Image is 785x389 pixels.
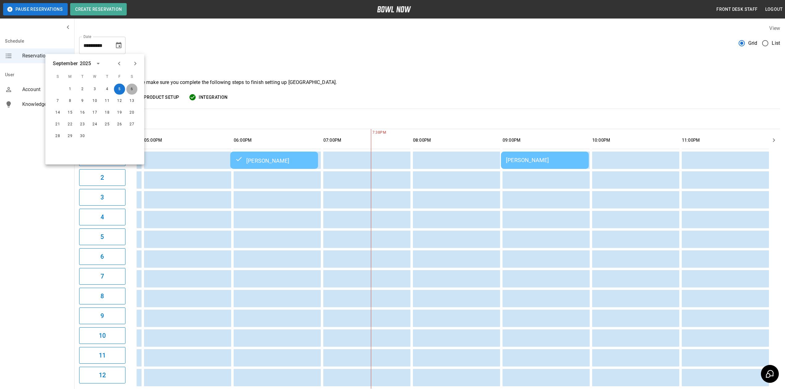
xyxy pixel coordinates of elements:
[52,131,63,142] button: Sep 28, 2025
[79,268,125,285] button: 7
[89,71,100,83] span: W
[79,114,780,129] div: inventory tabs
[102,95,113,107] button: Sep 11, 2025
[79,327,125,344] button: 10
[144,94,179,101] span: Product Setup
[748,40,757,47] span: Grid
[22,86,69,93] span: Account
[114,107,125,118] button: Sep 19, 2025
[65,107,76,118] button: Sep 15, 2025
[99,370,106,380] h6: 12
[102,84,113,95] button: Sep 4, 2025
[682,132,769,149] th: 11:00PM
[89,84,100,95] button: Sep 3, 2025
[53,60,78,67] div: September
[80,60,91,67] div: 2025
[79,228,125,245] button: 5
[100,271,104,281] h6: 7
[114,95,125,107] button: Sep 12, 2025
[323,132,410,149] th: 07:00PM
[763,4,785,15] button: Logout
[52,119,63,130] button: Sep 21, 2025
[199,94,227,101] span: Integration
[126,71,138,83] span: S
[65,95,76,107] button: Sep 8, 2025
[126,119,138,130] button: Sep 27, 2025
[77,71,88,83] span: T
[506,157,584,163] div: [PERSON_NAME]
[100,232,104,242] h6: 5
[100,291,104,301] h6: 8
[126,107,138,118] button: Sep 20, 2025
[100,173,104,182] h6: 2
[769,25,780,31] label: View
[52,71,63,83] span: S
[79,307,125,324] button: 9
[130,58,141,69] button: Next month
[52,95,63,107] button: Sep 7, 2025
[89,95,100,107] button: Sep 10, 2025
[413,132,500,149] th: 08:00PM
[22,101,69,108] span: Knowledge Base
[77,84,88,95] button: Sep 2, 2025
[503,132,590,149] th: 09:00PM
[77,95,88,107] button: Sep 9, 2025
[65,131,76,142] button: Sep 29, 2025
[77,119,88,130] button: Sep 23, 2025
[100,212,104,222] h6: 4
[114,58,125,69] button: Previous month
[126,84,138,95] button: Sep 6, 2025
[65,71,76,83] span: M
[79,209,125,225] button: 4
[114,71,125,83] span: F
[79,189,125,206] button: 3
[114,119,125,130] button: Sep 26, 2025
[99,331,106,341] h6: 10
[377,6,411,12] img: logo
[22,52,69,60] span: Reservations
[70,3,127,15] button: Create Reservation
[79,347,125,364] button: 11
[114,84,125,95] button: Sep 5, 2025
[77,107,88,118] button: Sep 16, 2025
[79,169,125,186] button: 2
[79,79,780,86] p: Welcome to BowlNow! Please make sure you complete the following steps to finish setting up [GEOGR...
[65,119,76,130] button: Sep 22, 2025
[79,367,125,383] button: 12
[100,192,104,202] h6: 3
[371,130,372,136] span: 7:38PM
[100,311,104,321] h6: 9
[79,59,780,76] h3: Welcome
[126,95,138,107] button: Sep 13, 2025
[89,107,100,118] button: Sep 17, 2025
[3,3,68,15] button: Pause Reservations
[102,107,113,118] button: Sep 18, 2025
[77,131,88,142] button: Sep 30, 2025
[99,350,106,360] h6: 11
[592,132,679,149] th: 10:00PM
[235,157,313,164] div: [PERSON_NAME]
[52,107,63,118] button: Sep 14, 2025
[102,119,113,130] button: Sep 25, 2025
[93,58,104,69] button: calendar view is open, switch to year view
[102,71,113,83] span: T
[79,288,125,304] button: 8
[79,248,125,265] button: 6
[65,84,76,95] button: Sep 1, 2025
[714,4,760,15] button: Front Desk Staff
[100,252,104,261] h6: 6
[112,39,125,52] button: Choose date, selected date is Sep 5, 2025
[772,40,780,47] span: List
[89,119,100,130] button: Sep 24, 2025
